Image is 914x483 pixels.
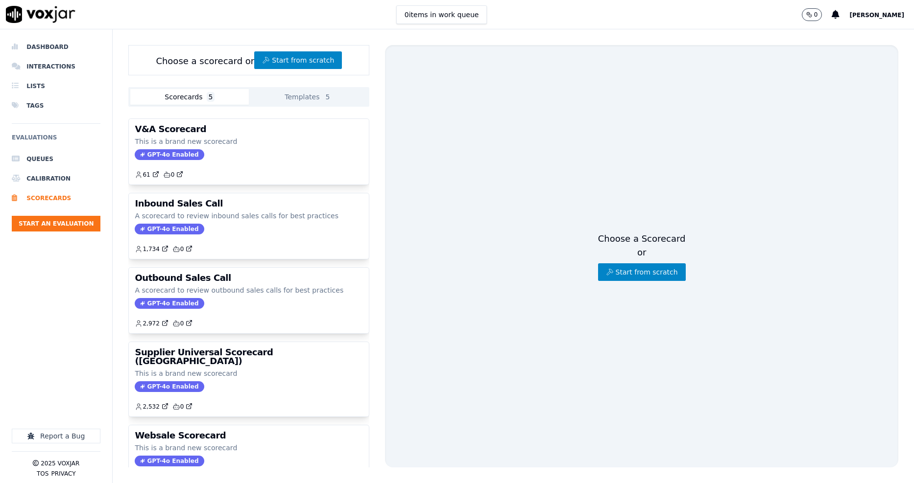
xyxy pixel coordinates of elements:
a: 0 [172,245,193,253]
button: Report a Bug [12,429,100,443]
button: 0 [802,8,832,21]
a: Lists [12,76,100,96]
h3: Websale Scorecard [135,431,363,440]
span: GPT-4o Enabled [135,224,204,234]
a: Calibration [12,169,100,188]
span: 5 [323,92,332,102]
p: A scorecard to review outbound sales calls for best practices [135,285,363,295]
a: 0 [172,403,193,411]
button: Start from scratch [598,263,686,281]
h3: Supplier Universal Scorecard ([GEOGRAPHIC_DATA]) [135,348,363,366]
button: [PERSON_NAME] [849,9,914,21]
button: 2,972 [135,320,172,327]
button: 61 [135,171,163,179]
h6: Evaluations [12,132,100,149]
button: Privacy [51,470,75,478]
a: 2,972 [135,320,168,327]
button: 2,532 [135,403,172,411]
span: GPT-4o Enabled [135,149,204,160]
button: Start from scratch [254,51,342,69]
button: 0 [802,8,822,21]
span: GPT-4o Enabled [135,381,204,392]
div: Choose a Scorecard or [598,232,686,281]
p: This is a brand new scorecard [135,443,363,453]
h3: Inbound Sales Call [135,199,363,208]
button: 1,734 [135,245,172,253]
a: Dashboard [12,37,100,57]
p: A scorecard to review inbound sales calls for best practices [135,211,363,221]
span: 5 [207,92,215,102]
a: 1,734 [135,245,168,253]
button: TOS [37,470,48,478]
a: Queues [12,149,100,169]
span: GPT-4o Enabled [135,298,204,309]
a: Interactions [12,57,100,76]
a: Scorecards [12,188,100,208]
p: 0 [814,11,818,19]
button: Templates [249,89,367,105]
a: Tags [12,96,100,115]
button: 0items in work queue [396,5,487,24]
button: Start an Evaluation [12,216,100,231]
a: 2,532 [135,403,168,411]
button: Scorecards [130,89,249,105]
p: This is a brand new scorecard [135,368,363,378]
a: 61 [135,171,159,179]
a: 0 [172,320,193,327]
span: [PERSON_NAME] [849,12,904,19]
span: GPT-4o Enabled [135,456,204,466]
p: This is a brand new scorecard [135,137,363,146]
div: Choose a scorecard or [128,45,369,75]
img: voxjar logo [6,6,75,23]
h3: V&A Scorecard [135,125,363,134]
p: 2025 Voxjar [41,460,79,467]
h3: Outbound Sales Call [135,274,363,282]
a: 0 [163,171,184,179]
